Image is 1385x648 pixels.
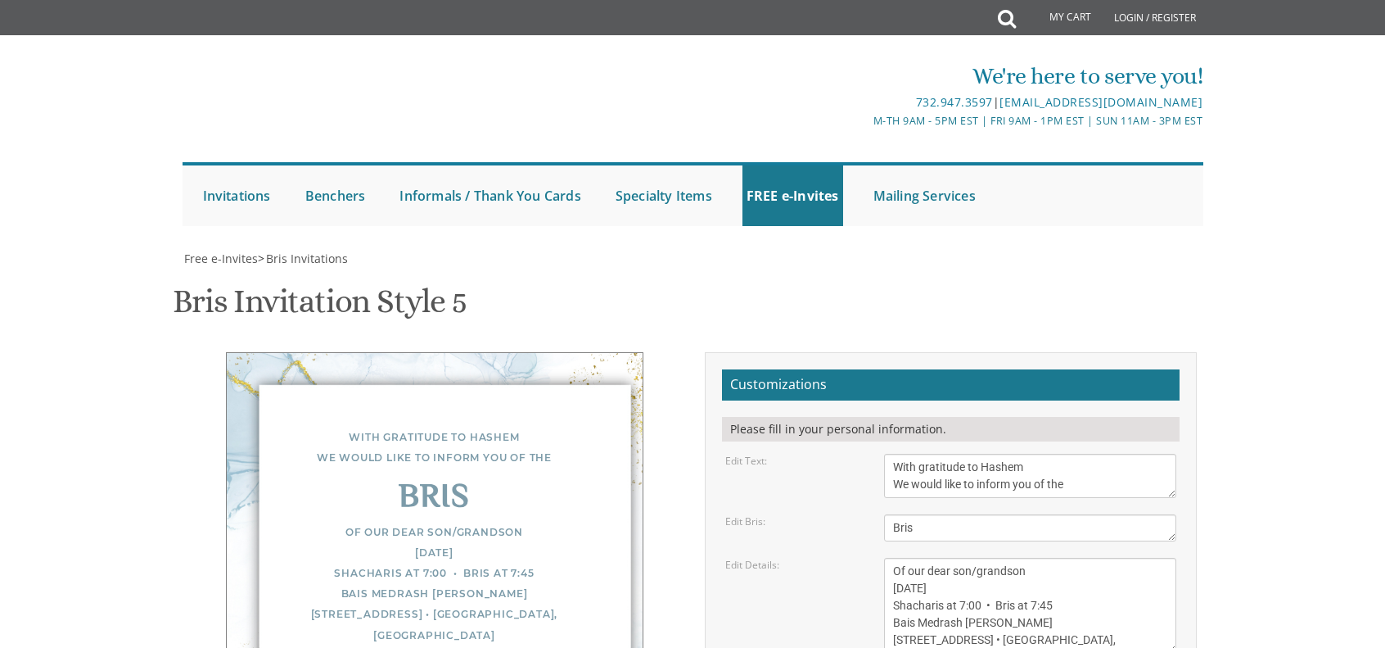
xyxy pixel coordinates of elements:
a: Benchers [301,165,370,226]
a: Informals / Thank You Cards [395,165,584,226]
div: We're here to serve you! [523,60,1202,93]
a: My Cart [1014,2,1103,34]
a: FREE e-Invites [742,165,843,226]
label: Edit Text: [725,454,767,468]
div: Of our dear son/grandson [DATE] Shacharis at 7:00 • Bris at 7:45 Bais Medrash [PERSON_NAME] [STRE... [259,522,610,646]
a: Bris Invitations [264,251,348,266]
a: Free e-Invites [183,251,258,266]
textarea: With gratitude to Hashem We would like to inform you of the [884,454,1177,498]
div: With gratitude to Hashem We would like to inform you of the [259,427,610,468]
div: Bris [259,488,610,509]
span: Free e-Invites [184,251,258,266]
textarea: Bris [884,514,1177,542]
span: > [258,251,348,266]
a: Mailing Services [869,165,980,226]
a: Invitations [199,165,275,226]
a: [EMAIL_ADDRESS][DOMAIN_NAME] [999,94,1202,110]
div: | [523,93,1202,112]
div: M-Th 9am - 5pm EST | Fri 9am - 1pm EST | Sun 11am - 3pm EST [523,112,1202,129]
a: 732.947.3597 [916,94,993,110]
a: Specialty Items [611,165,716,226]
label: Edit Bris: [725,514,765,528]
span: Bris Invitations [266,251,348,266]
div: Please fill in your personal information. [722,417,1180,442]
h2: Customizations [722,369,1180,401]
label: Edit Details: [725,558,779,572]
h1: Bris Invitation Style 5 [173,283,466,332]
